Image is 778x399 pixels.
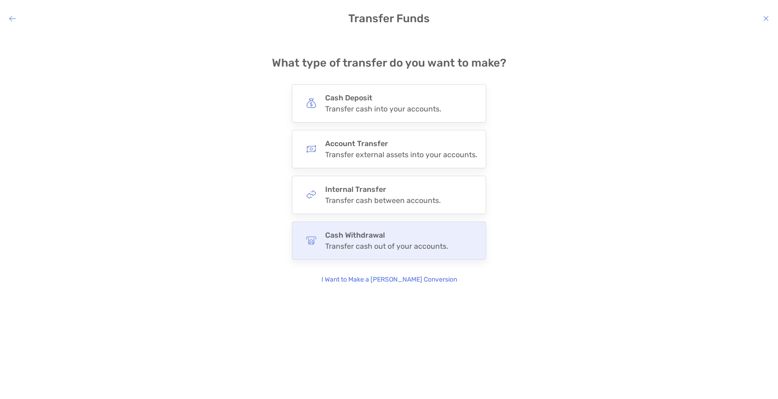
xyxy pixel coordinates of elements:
[306,98,316,108] img: button icon
[325,104,441,113] div: Transfer cash into your accounts.
[325,196,441,205] div: Transfer cash between accounts.
[325,231,448,239] h4: Cash Withdrawal
[306,144,316,154] img: button icon
[325,185,441,194] h4: Internal Transfer
[325,150,477,159] div: Transfer external assets into your accounts.
[325,139,477,148] h4: Account Transfer
[306,235,316,246] img: button icon
[325,242,448,251] div: Transfer cash out of your accounts.
[321,275,457,285] p: I Want to Make a [PERSON_NAME] Conversion
[272,56,506,69] h4: What type of transfer do you want to make?
[325,93,441,102] h4: Cash Deposit
[306,190,316,200] img: button icon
